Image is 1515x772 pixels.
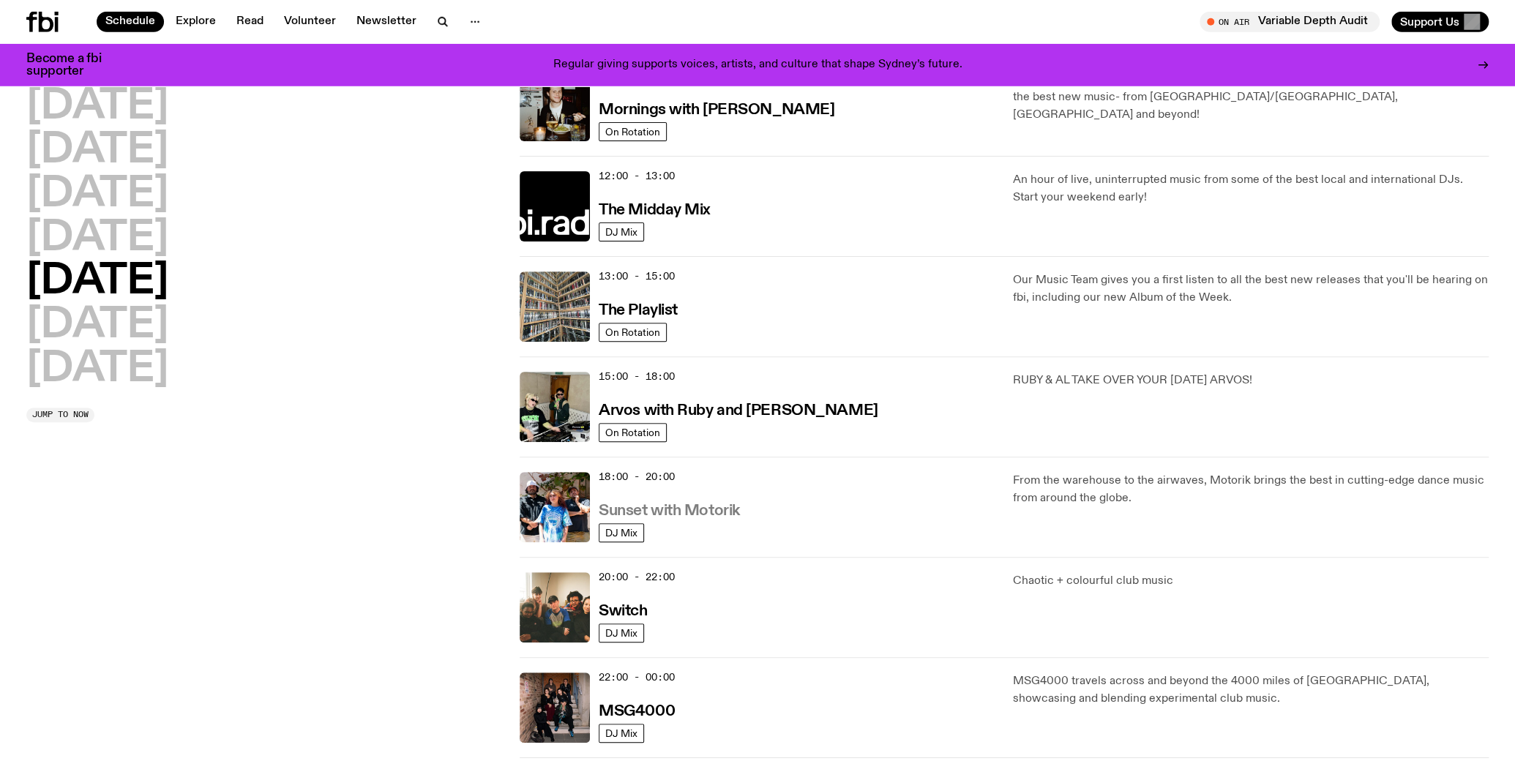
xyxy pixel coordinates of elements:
a: The Midday Mix [599,200,711,218]
span: 13:00 - 15:00 [599,269,675,283]
span: DJ Mix [605,527,637,538]
img: Andrew, Reenie, and Pat stand in a row, smiling at the camera, in dappled light with a vine leafe... [520,472,590,542]
a: Read [228,12,272,32]
a: On Rotation [599,122,667,141]
a: Volunteer [275,12,345,32]
button: [DATE] [26,218,168,259]
button: [DATE] [26,261,168,302]
a: On Rotation [599,323,667,342]
a: Mornings with [PERSON_NAME] [599,100,834,118]
a: On Rotation [599,423,667,442]
span: 18:00 - 20:00 [599,470,675,484]
p: An hour of live, uninterrupted music from some of the best local and international DJs. Start you... [1013,171,1489,206]
span: DJ Mix [605,727,637,738]
span: Jump to now [32,411,89,419]
h3: Mornings with [PERSON_NAME] [599,102,834,118]
a: DJ Mix [599,724,644,743]
button: [DATE] [26,86,168,127]
p: MSG4000 travels across and beyond the 4000 miles of [GEOGRAPHIC_DATA], showcasing and blending ex... [1013,672,1489,708]
a: DJ Mix [599,222,644,241]
p: Regular giving supports voices, artists, and culture that shape Sydney’s future. [553,59,962,72]
span: 22:00 - 00:00 [599,670,675,684]
p: [PERSON_NAME] gets you in the [DATE] spirit with inane holidays, sport, pop culture and the best ... [1013,71,1489,124]
h3: The Midday Mix [599,203,711,218]
button: On AirVariable Depth Audit [1200,12,1380,32]
button: [DATE] [26,130,168,171]
h3: Sunset with Motorik [599,503,740,519]
span: On Rotation [605,126,660,137]
button: [DATE] [26,349,168,390]
h3: Become a fbi supporter [26,53,120,78]
span: 15:00 - 18:00 [599,370,675,383]
a: Newsletter [348,12,425,32]
button: Jump to now [26,408,94,422]
p: Our Music Team gives you a first listen to all the best new releases that you'll be hearing on fb... [1013,271,1489,307]
a: Explore [167,12,225,32]
h3: Arvos with Ruby and [PERSON_NAME] [599,403,878,419]
span: 12:00 - 13:00 [599,169,675,183]
p: From the warehouse to the airwaves, Motorik brings the best in cutting-edge dance music from arou... [1013,472,1489,507]
img: A warm film photo of the switch team sitting close together. from left to right: Cedar, Lau, Sand... [520,572,590,642]
button: [DATE] [26,305,168,346]
p: RUBY & AL TAKE OVER YOUR [DATE] ARVOS! [1013,372,1489,389]
span: 20:00 - 22:00 [599,570,675,584]
a: Switch [599,601,647,619]
a: MSG4000 [599,701,675,719]
img: Sam blankly stares at the camera, brightly lit by a camera flash wearing a hat collared shirt and... [520,71,590,141]
button: Support Us [1391,12,1489,32]
img: A corner shot of the fbi music library [520,271,590,342]
span: On Rotation [605,326,660,337]
span: On Rotation [605,427,660,438]
button: [DATE] [26,174,168,215]
a: Schedule [97,12,164,32]
h3: MSG4000 [599,704,675,719]
h3: Switch [599,604,647,619]
a: Sunset with Motorik [599,501,740,519]
a: DJ Mix [599,623,644,642]
span: Support Us [1400,15,1459,29]
a: DJ Mix [599,523,644,542]
p: Chaotic + colourful club music [1013,572,1489,590]
h3: The Playlist [599,303,678,318]
span: DJ Mix [605,627,637,638]
span: DJ Mix [605,226,637,237]
a: The Playlist [599,300,678,318]
a: Arvos with Ruby and [PERSON_NAME] [599,400,878,419]
img: Ruby wears a Collarbones t shirt and pretends to play the DJ decks, Al sings into a pringles can.... [520,372,590,442]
